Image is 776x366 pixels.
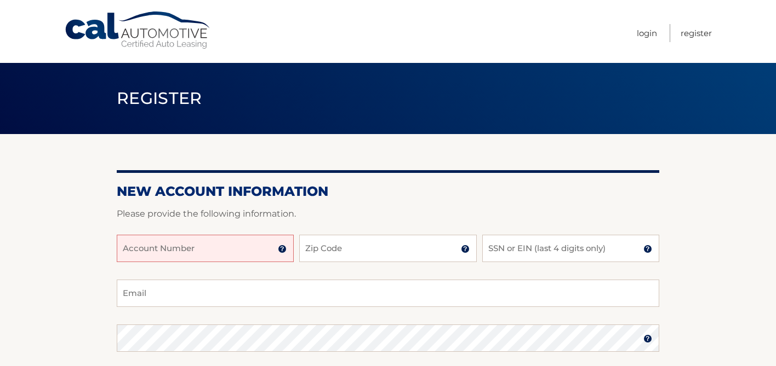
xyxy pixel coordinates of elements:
[117,235,294,262] input: Account Number
[117,88,202,108] span: Register
[643,245,652,253] img: tooltip.svg
[482,235,659,262] input: SSN or EIN (last 4 digits only)
[681,24,712,42] a: Register
[117,206,659,222] p: Please provide the following information.
[117,280,659,307] input: Email
[643,334,652,343] img: tooltip.svg
[461,245,470,253] img: tooltip.svg
[299,235,476,262] input: Zip Code
[117,183,659,200] h2: New Account Information
[64,11,212,50] a: Cal Automotive
[278,245,287,253] img: tooltip.svg
[637,24,657,42] a: Login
